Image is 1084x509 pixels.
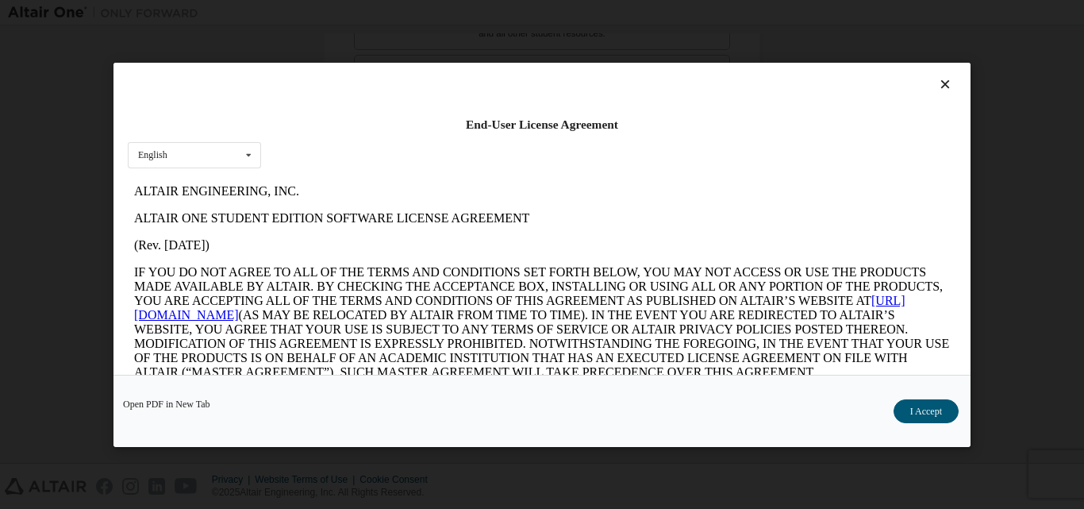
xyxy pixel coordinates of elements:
p: IF YOU DO NOT AGREE TO ALL OF THE TERMS AND CONDITIONS SET FORTH BELOW, YOU MAY NOT ACCESS OR USE... [6,87,822,202]
p: ALTAIR ONE STUDENT EDITION SOFTWARE LICENSE AGREEMENT [6,33,822,48]
div: End-User License Agreement [128,117,956,133]
p: This Altair One Student Edition Software License Agreement (“Agreement”) is between Altair Engine... [6,214,822,272]
p: (Rev. [DATE]) [6,60,822,75]
button: I Accept [894,399,959,422]
div: English [138,150,167,160]
a: [URL][DOMAIN_NAME] [6,116,778,144]
p: ALTAIR ENGINEERING, INC. [6,6,822,21]
a: Open PDF in New Tab [123,399,210,408]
